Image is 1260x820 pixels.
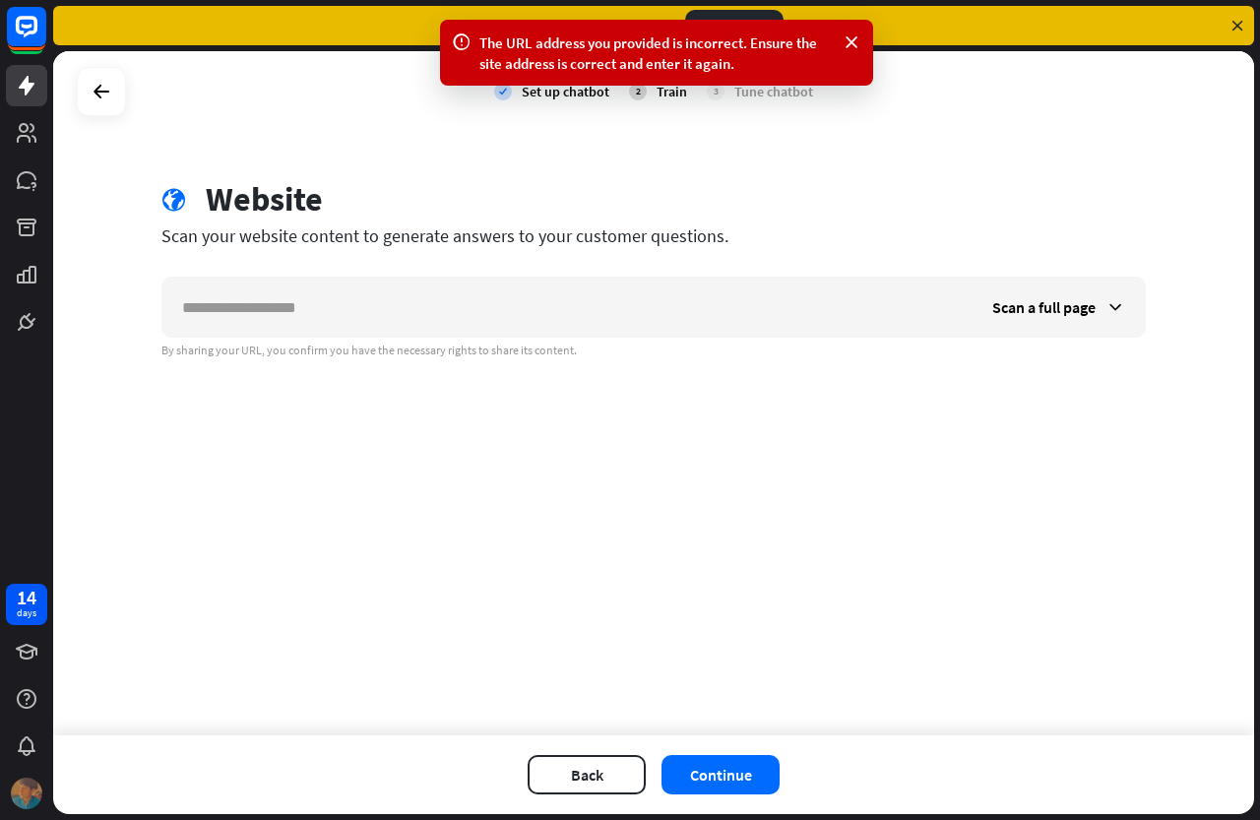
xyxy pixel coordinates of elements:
div: 2 [629,83,647,100]
div: Website [206,179,323,220]
div: The URL address you provided is incorrect. Ensure the site address is correct and enter it again. [479,32,834,74]
i: check [494,83,512,100]
div: Train [657,83,687,100]
div: Scan your website content to generate answers to your customer questions. [161,224,1146,247]
button: Open LiveChat chat widget [16,8,75,67]
div: 14 [17,589,36,606]
div: days [17,606,36,620]
button: Back [528,755,646,794]
div: Add chatbot [685,10,784,41]
div: Create your first AI chatbot [500,17,669,35]
button: Continue [661,755,780,794]
div: 3 [707,83,724,100]
a: 14 days [6,584,47,625]
div: By sharing your URL, you confirm you have the necessary rights to share its content. [161,343,1146,358]
i: globe [161,188,186,213]
div: Tune chatbot [734,83,813,100]
span: Scan a full page [992,297,1096,317]
div: Set up chatbot [522,83,609,100]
